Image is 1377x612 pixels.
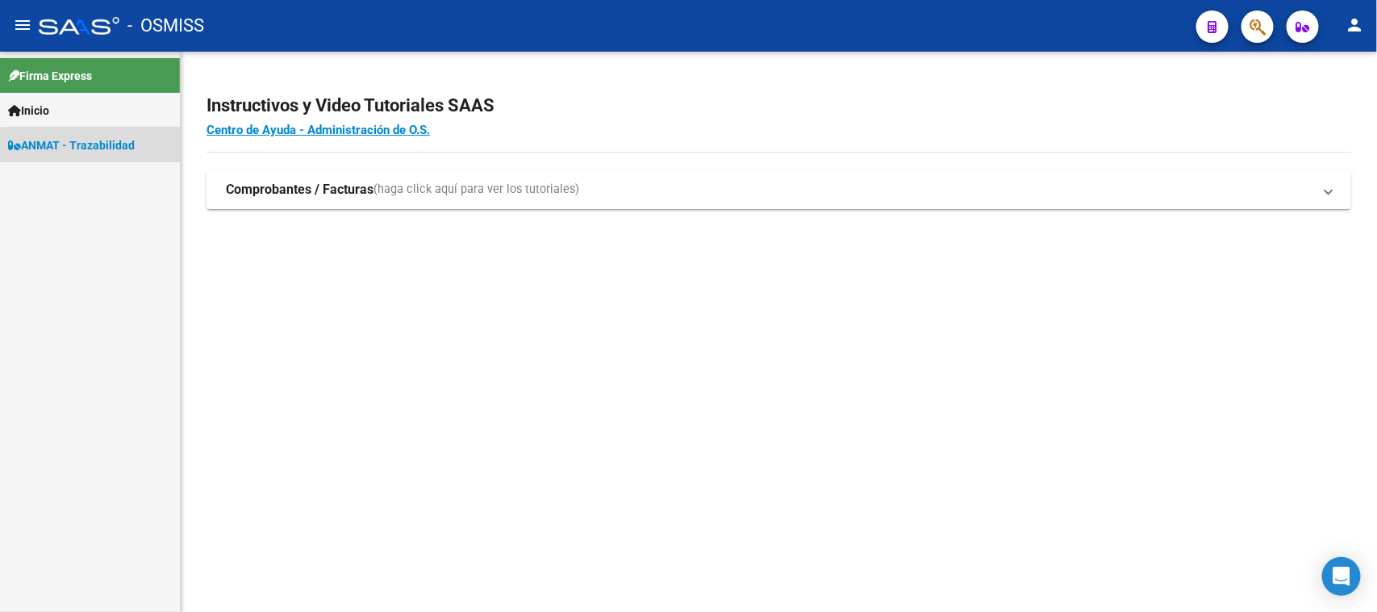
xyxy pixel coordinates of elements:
[8,136,135,154] span: ANMAT - Trazabilidad
[207,90,1351,121] h2: Instructivos y Video Tutoriales SAAS
[373,181,579,199] span: (haga click aquí para ver los tutoriales)
[226,181,373,199] strong: Comprobantes / Facturas
[207,170,1351,209] mat-expansion-panel-header: Comprobantes / Facturas(haga click aquí para ver los tutoriales)
[1322,557,1361,596] div: Open Intercom Messenger
[8,102,49,119] span: Inicio
[207,123,430,137] a: Centro de Ayuda - Administración de O.S.
[127,8,204,44] span: - OSMISS
[8,67,92,85] span: Firma Express
[1345,15,1364,35] mat-icon: person
[13,15,32,35] mat-icon: menu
